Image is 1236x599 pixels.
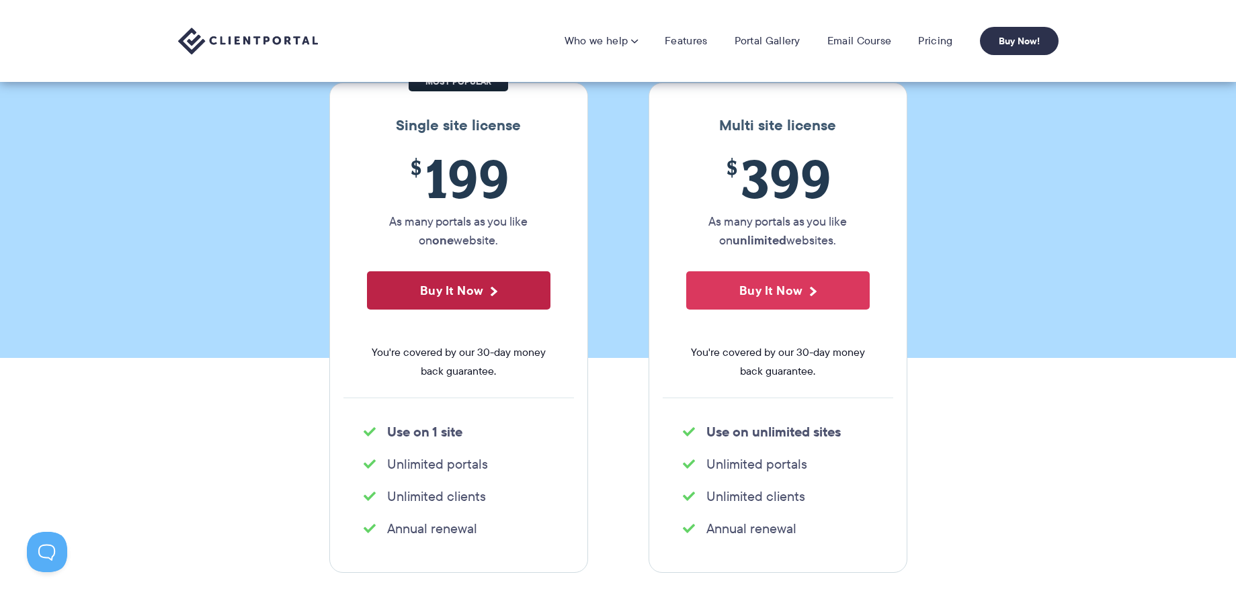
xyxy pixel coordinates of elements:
[706,422,841,442] strong: Use on unlimited sites
[683,487,873,506] li: Unlimited clients
[343,117,574,134] h3: Single site license
[827,34,892,48] a: Email Course
[367,271,550,310] button: Buy It Now
[565,34,638,48] a: Who we help
[364,487,554,506] li: Unlimited clients
[686,271,870,310] button: Buy It Now
[733,231,786,249] strong: unlimited
[364,455,554,473] li: Unlimited portals
[683,519,873,538] li: Annual renewal
[367,343,550,381] span: You're covered by our 30-day money back guarantee.
[367,148,550,209] span: 199
[665,34,707,48] a: Features
[686,148,870,209] span: 399
[683,455,873,473] li: Unlimited portals
[27,532,67,572] iframe: Toggle Customer Support
[918,34,952,48] a: Pricing
[432,231,454,249] strong: one
[364,519,554,538] li: Annual renewal
[735,34,800,48] a: Portal Gallery
[686,343,870,381] span: You're covered by our 30-day money back guarantee.
[663,117,893,134] h3: Multi site license
[367,212,550,250] p: As many portals as you like on website.
[686,212,870,250] p: As many portals as you like on websites.
[980,27,1059,55] a: Buy Now!
[387,422,462,442] strong: Use on 1 site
